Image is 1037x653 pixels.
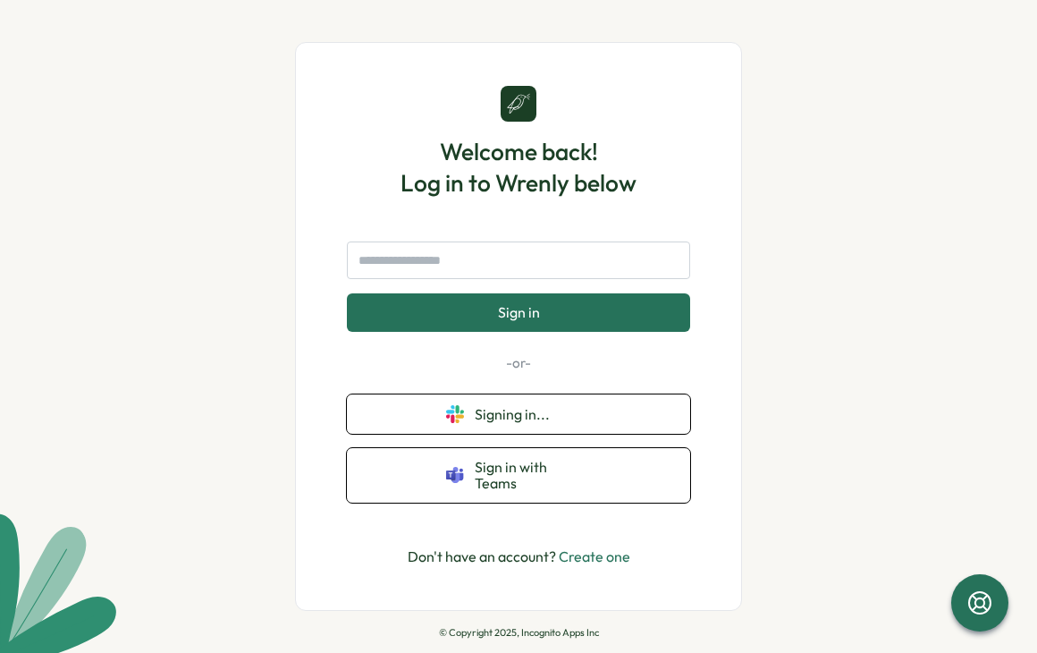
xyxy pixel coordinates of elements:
button: Sign in [347,293,690,331]
p: Don't have an account? [408,546,630,568]
span: Signing in... [475,406,591,422]
p: -or- [347,353,690,373]
h1: Welcome back! Log in to Wrenly below [400,136,637,199]
span: Sign in [498,304,540,320]
button: Sign in with Teams [347,448,690,503]
button: Signing in... [347,394,690,434]
a: Create one [559,547,630,565]
p: © Copyright 2025, Incognito Apps Inc [439,627,599,639]
span: Sign in with Teams [475,459,591,492]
